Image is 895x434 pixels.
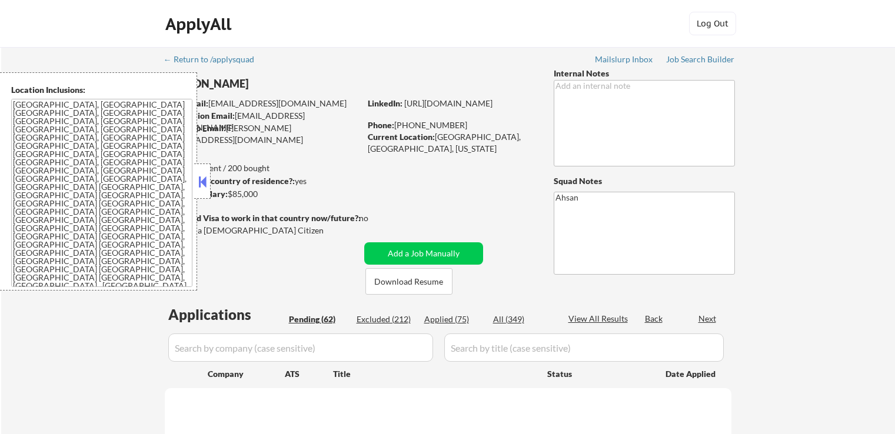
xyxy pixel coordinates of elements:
div: [GEOGRAPHIC_DATA], [GEOGRAPHIC_DATA], [US_STATE] [368,131,534,154]
button: Log Out [689,12,736,35]
div: Yes, I am a [DEMOGRAPHIC_DATA] Citizen [165,225,364,236]
div: Squad Notes [554,175,735,187]
div: 75 sent / 200 bought [164,162,360,174]
div: Location Inclusions: [11,84,192,96]
div: Company [208,368,285,380]
div: Pending (62) [289,313,348,325]
div: [PERSON_NAME] [165,76,407,91]
input: Search by title (case sensitive) [444,333,724,362]
a: [URL][DOMAIN_NAME] [404,98,493,108]
div: View All Results [568,313,631,325]
div: Applications [168,308,285,322]
strong: Phone: [368,120,394,130]
div: Excluded (212) [357,313,415,325]
a: ← Return to /applysquad [164,55,265,66]
input: Search by company (case sensitive) [168,333,433,362]
div: [EMAIL_ADDRESS][DOMAIN_NAME] [165,98,360,109]
div: $85,000 [164,188,360,200]
div: no [359,212,392,224]
strong: Current Location: [368,132,435,142]
a: Mailslurp Inbox [595,55,654,66]
div: [EMAIL_ADDRESS][DOMAIN_NAME] [165,110,360,133]
div: yes [164,175,357,187]
div: ATS [285,368,333,380]
button: Add a Job Manually [364,242,483,265]
div: All (349) [493,313,552,325]
strong: LinkedIn: [368,98,402,108]
div: ← Return to /applysquad [164,55,265,64]
div: Status [547,363,648,384]
div: Mailslurp Inbox [595,55,654,64]
div: Internal Notes [554,68,735,79]
strong: Can work in country of residence?: [164,176,295,186]
button: Download Resume [365,268,453,295]
div: [PERSON_NAME][EMAIL_ADDRESS][DOMAIN_NAME] [165,122,360,145]
div: Applied (75) [424,313,483,325]
a: Job Search Builder [666,55,735,66]
div: Back [645,313,664,325]
strong: Will need Visa to work in that country now/future?: [165,213,361,223]
div: Title [333,368,536,380]
div: Date Applied [666,368,717,380]
div: ApplyAll [165,14,235,34]
div: [PHONE_NUMBER] [368,119,534,131]
div: Next [698,313,717,325]
div: Job Search Builder [666,55,735,64]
